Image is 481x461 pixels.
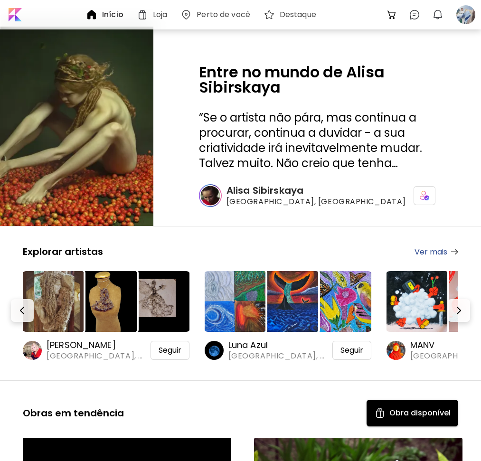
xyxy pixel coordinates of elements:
[340,346,363,355] span: Seguir
[205,271,265,332] img: https://cdn.kaleido.art/CDN/Artwork/175035/Thumbnail/large.webp?updated=776150
[17,305,28,316] img: Prev-button
[86,9,127,20] a: Início
[420,191,429,200] img: icon
[199,110,435,169] h3: ” ”
[159,346,181,355] span: Seguir
[280,11,316,19] h6: Destaque
[386,9,397,20] img: cart
[257,271,318,332] img: https://cdn.kaleido.art/CDN/Artwork/165684/Thumbnail/medium.webp?updated=737494
[205,269,371,361] a: https://cdn.kaleido.art/CDN/Artwork/175035/Thumbnail/large.webp?updated=776150https://cdn.kaleido...
[23,269,189,361] a: https://cdn.kaleido.art/CDN/Artwork/175577/Thumbnail/large.webp?updated=778158https://cdn.kaleido...
[226,184,406,197] h6: Alisa Sibirskaya
[451,249,458,254] img: arrow-right
[415,246,458,258] a: Ver mais
[389,407,451,419] h5: Obra disponível
[447,299,470,322] button: Next-button
[102,11,123,19] h6: Início
[23,271,84,332] img: https://cdn.kaleido.art/CDN/Artwork/175577/Thumbnail/large.webp?updated=778158
[199,110,422,201] span: Se o artista não pára, mas continua a procurar, continua a duvidar - a sua criatividade irá inevi...
[199,184,435,207] a: Alisa Sibirskaya[GEOGRAPHIC_DATA], [GEOGRAPHIC_DATA]icon
[387,271,447,332] img: https://cdn.kaleido.art/CDN/Artwork/175583/Thumbnail/large.webp?updated=778203
[432,9,443,20] img: bellIcon
[75,271,136,332] img: https://cdn.kaleido.art/CDN/Artwork/175606/Thumbnail/medium.webp?updated=778301
[151,341,189,360] div: Seguir
[228,339,325,351] h6: Luna Azul
[180,9,254,20] a: Perto de você
[129,271,189,332] img: https://cdn.kaleido.art/CDN/Artwork/175612/Thumbnail/medium.webp?updated=778324
[228,351,325,361] span: [GEOGRAPHIC_DATA], [GEOGRAPHIC_DATA]
[453,305,464,316] img: Next-button
[47,351,143,361] span: [GEOGRAPHIC_DATA], [GEOGRAPHIC_DATA]
[47,339,143,351] h6: [PERSON_NAME]
[199,65,435,95] h2: Entre no mundo de Alisa Sibirskaya
[430,7,446,23] button: bellIcon
[367,400,458,426] button: Available ArtObra disponível
[264,9,320,20] a: Destaque
[137,9,171,20] a: Loja
[310,271,371,332] img: https://cdn.kaleido.art/CDN/Artwork/172277/Thumbnail/medium.webp?updated=764563
[226,197,406,207] span: [GEOGRAPHIC_DATA], [GEOGRAPHIC_DATA]
[23,407,124,419] h5: Obras em tendência
[197,11,250,19] h6: Perto de você
[332,341,371,360] div: Seguir
[409,9,420,20] img: chatIcon
[23,245,103,258] h5: Explorar artistas
[11,299,34,322] button: Prev-button
[153,11,167,19] h6: Loja
[374,407,386,419] img: Available Art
